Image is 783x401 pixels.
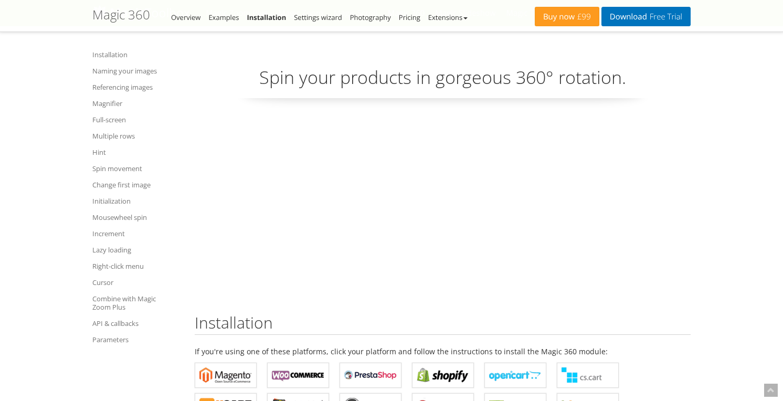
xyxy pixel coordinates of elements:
[575,13,591,21] span: £99
[195,314,691,335] h2: Installation
[92,65,182,77] a: Naming your images
[92,8,150,22] h1: Magic 360
[601,7,691,26] a: DownloadFree Trial
[195,65,691,98] p: Spin your products in gorgeous 360° rotation.
[92,146,182,159] a: Hint
[412,363,474,388] a: Magic 360 for Shopify
[199,367,252,383] b: Magic 360 for Magento
[208,13,239,22] a: Examples
[92,244,182,256] a: Lazy loading
[489,367,542,383] b: Magic 360 for OpenCart
[92,81,182,93] a: Referencing images
[195,363,257,388] a: Magic 360 for Magento
[247,13,286,22] a: Installation
[92,162,182,175] a: Spin movement
[171,13,200,22] a: Overview
[399,13,420,22] a: Pricing
[92,97,182,110] a: Magnifier
[535,7,599,26] a: Buy now£99
[92,333,182,346] a: Parameters
[92,276,182,289] a: Cursor
[344,367,397,383] b: Magic 360 for PrestaShop
[92,260,182,272] a: Right-click menu
[340,363,401,388] a: Magic 360 for PrestaShop
[92,211,182,224] a: Mousewheel spin
[294,13,342,22] a: Settings wizard
[92,227,182,240] a: Increment
[92,178,182,191] a: Change first image
[92,195,182,207] a: Initialization
[267,363,329,388] a: Magic 360 for WooCommerce
[92,292,182,313] a: Combine with Magic Zoom Plus
[557,363,619,388] a: Magic 360 for CS-Cart
[562,367,614,383] b: Magic 360 for CS-Cart
[350,13,391,22] a: Photography
[92,48,182,61] a: Installation
[92,317,182,330] a: API & callbacks
[92,113,182,126] a: Full-screen
[195,345,691,357] p: If you're using one of these platforms, click your platform and follow the instructions to instal...
[417,367,469,383] b: Magic 360 for Shopify
[428,13,468,22] a: Extensions
[647,13,682,21] span: Free Trial
[272,367,324,383] b: Magic 360 for WooCommerce
[92,130,182,142] a: Multiple rows
[484,363,546,388] a: Magic 360 for OpenCart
